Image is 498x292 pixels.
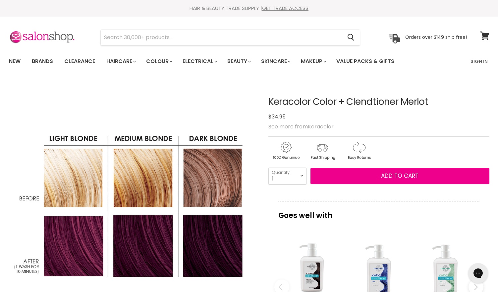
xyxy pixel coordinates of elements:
button: Add to cart [310,168,489,184]
select: Quantity [268,168,306,184]
span: $34.95 [268,113,286,120]
div: HAIR & BEAUTY TRADE SUPPLY | [1,5,498,12]
img: genuine.gif [268,141,304,161]
a: Sign In [467,54,492,68]
a: Value Packs & Gifts [331,54,399,68]
a: Beauty [222,54,255,68]
input: Search [101,30,342,45]
span: Add to cart [381,172,418,180]
a: Brands [27,54,58,68]
img: shipping.gif [305,141,340,161]
a: Keracolor [308,123,334,130]
iframe: Gorgias live chat messenger [465,261,491,285]
a: New [4,54,26,68]
span: See more from [268,123,334,130]
h1: Keracolor Color + Clendtioner Merlot [268,97,489,107]
a: Clearance [59,54,100,68]
a: Colour [141,54,176,68]
a: Haircare [101,54,140,68]
p: Goes well with [278,201,479,223]
a: Skincare [256,54,295,68]
a: Makeup [296,54,330,68]
nav: Main [1,52,498,71]
form: Product [100,30,360,45]
p: Orders over $149 ship free! [405,34,467,40]
a: GET TRADE ACCESS [262,5,308,12]
img: returns.gif [341,141,376,161]
ul: Main menu [4,52,433,71]
button: Search [342,30,360,45]
a: Electrical [178,54,221,68]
